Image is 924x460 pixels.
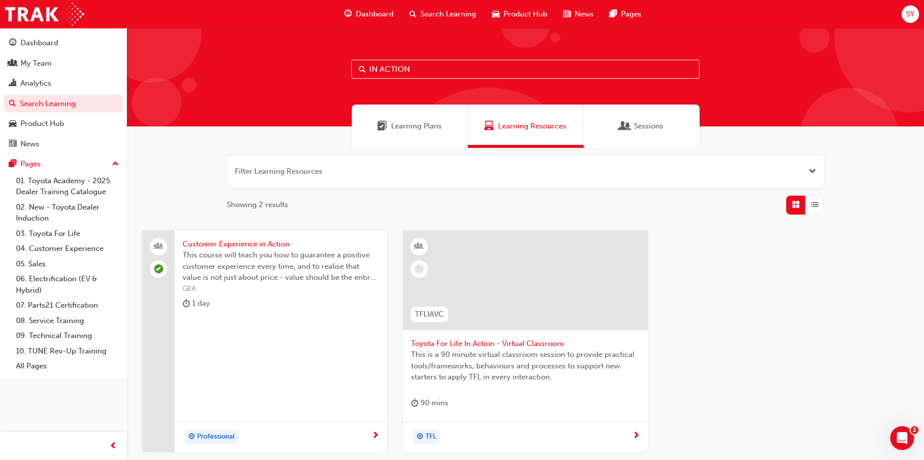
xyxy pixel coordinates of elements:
a: Product Hub [4,115,123,133]
span: search-icon [410,8,416,20]
span: TFLIAVC [415,309,444,320]
a: 02. New - Toyota Dealer Induction [12,200,123,226]
a: Dashboard [4,34,123,52]
button: Open the filter [809,166,816,177]
span: Learning Resources [498,120,566,132]
span: news-icon [9,140,16,149]
span: target-icon [416,431,423,444]
div: Analytics [20,78,51,89]
a: 03. Toyota For Life [12,226,123,241]
span: duration-icon [411,397,418,409]
span: TFL [425,431,436,443]
a: All Pages [12,358,123,374]
span: Toyota For Life In Action - Virtual Classroom [411,338,640,349]
span: This is a 90 minute virtual classroom session to provide practical tools/frameworks, behaviours a... [411,349,640,383]
span: GEA [183,283,379,295]
span: target-icon [188,431,195,444]
a: pages-iconPages [602,4,649,24]
button: Pages [4,155,123,173]
a: 07. Parts21 Certification [12,298,123,313]
span: Dashboard [356,8,394,20]
span: learningRecordVerb_ATTEND-icon [154,264,163,273]
span: learningResourceType_INSTRUCTOR_LED-icon [415,240,422,253]
span: Search [359,64,366,75]
span: guage-icon [9,39,16,48]
span: Professional [197,431,235,443]
input: Search... [351,60,700,79]
img: Trak [5,3,84,25]
a: 04. Customer Experience [12,241,123,256]
span: Search Learning [420,8,476,20]
a: SessionsSessions [584,105,700,148]
span: people-icon [155,240,162,253]
span: prev-icon [109,440,117,453]
a: 01. Toyota Academy - 2025 Dealer Training Catalogue [12,173,123,200]
a: 09. Technical Training [12,328,123,344]
span: Sessions [620,120,630,132]
div: Product Hub [20,118,64,129]
div: Dashboard [20,37,58,49]
a: Customer Experience in ActionThis course will teach you how to guarantee a positive customer expe... [142,230,387,453]
span: chart-icon [9,79,16,88]
a: TFLIAVCToyota For Life In Action - Virtual ClassroomThis is a 90 minute virtual classroom session... [403,230,648,453]
span: 2 [911,426,919,434]
span: pages-icon [610,8,617,20]
span: Learning Plans [377,120,387,132]
span: guage-icon [344,8,352,20]
span: Showing 2 results [227,199,288,211]
a: news-iconNews [555,4,602,24]
span: This course will teach you how to guarantee a positive customer experience every time, and to rea... [183,249,379,283]
a: search-iconSearch Learning [402,4,484,24]
span: up-icon [112,158,119,171]
button: SY [902,5,919,23]
iframe: Intercom live chat [890,426,914,450]
span: Sessions [634,120,663,132]
a: 05. Sales [12,256,123,272]
span: Pages [621,8,641,20]
span: pages-icon [9,160,16,169]
a: Learning PlansLearning Plans [352,105,468,148]
span: next-icon [632,432,640,441]
span: Grid [792,199,800,211]
a: 10. TUNE Rev-Up Training [12,344,123,359]
a: 06. Electrification (EV & Hybrid) [12,271,123,298]
span: learningRecordVerb_NONE-icon [414,264,423,273]
span: News [575,8,594,20]
span: Customer Experience in Action [183,238,379,250]
a: Analytics [4,74,123,93]
span: Learning Plans [391,120,442,132]
div: My Team [20,58,52,69]
a: car-iconProduct Hub [484,4,555,24]
span: people-icon [9,59,16,68]
a: 08. Service Training [12,313,123,329]
a: News [4,135,123,153]
a: guage-iconDashboard [336,4,402,24]
span: next-icon [372,432,379,441]
span: SY [906,8,915,20]
div: 1 day [183,297,210,310]
span: car-icon [9,119,16,128]
span: news-icon [563,8,571,20]
span: Product Hub [504,8,547,20]
div: News [20,138,39,150]
span: duration-icon [183,297,190,310]
span: Learning Resources [484,120,494,132]
div: 90 mins [411,397,448,409]
a: My Team [4,54,123,73]
a: Search Learning [4,95,123,113]
a: Learning ResourcesLearning Resources [468,105,584,148]
button: DashboardMy TeamAnalyticsSearch LearningProduct HubNews [4,32,123,155]
span: search-icon [9,100,16,109]
span: List [811,199,819,211]
div: Pages [20,158,41,170]
span: car-icon [492,8,500,20]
